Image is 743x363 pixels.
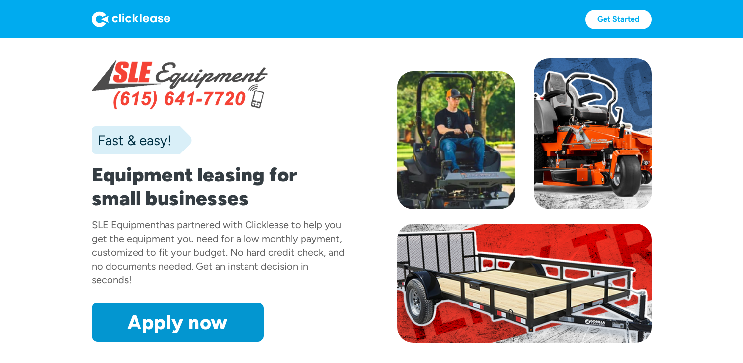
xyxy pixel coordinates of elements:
img: Logo [92,11,170,27]
div: has partnered with Clicklease to help you get the equipment you need for a low monthly payment, c... [92,219,345,286]
div: Fast & easy! [92,130,171,150]
a: Apply now [92,302,264,342]
h1: Equipment leasing for small businesses [92,163,346,210]
div: SLE Equipment [92,219,160,231]
a: Get Started [585,10,652,29]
